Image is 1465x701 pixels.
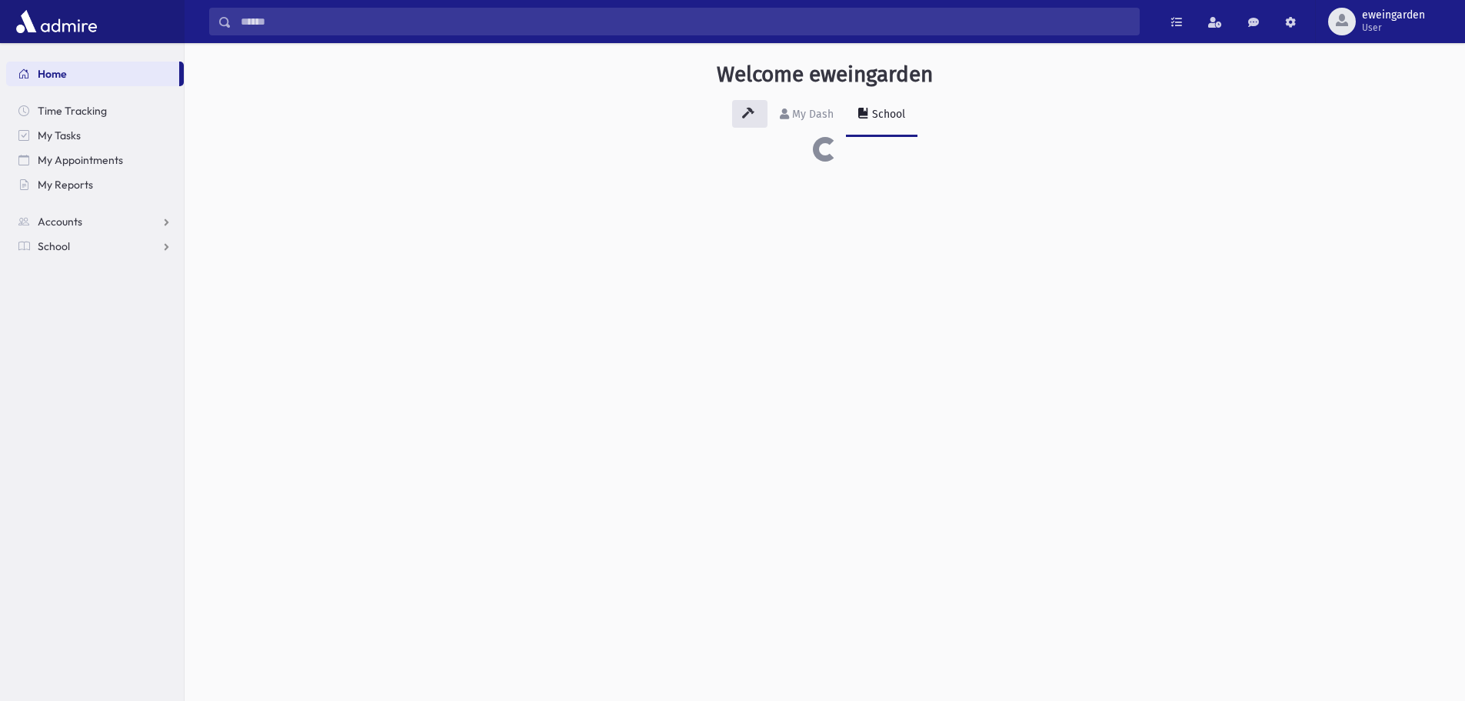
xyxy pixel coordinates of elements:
span: eweingarden [1362,9,1425,22]
span: My Tasks [38,129,81,142]
input: Search [231,8,1139,35]
a: My Reports [6,172,184,197]
a: My Tasks [6,123,184,148]
span: Home [38,67,67,81]
span: My Reports [38,178,93,192]
h3: Welcome eweingarden [717,62,933,88]
a: Home [6,62,179,86]
a: Time Tracking [6,98,184,123]
span: School [38,239,70,253]
a: School [846,94,917,137]
a: Accounts [6,209,184,234]
span: Accounts [38,215,82,229]
span: My Appointments [38,153,123,167]
span: Time Tracking [38,104,107,118]
span: User [1362,22,1425,34]
div: My Dash [789,108,834,121]
a: School [6,234,184,259]
a: My Appointments [6,148,184,172]
div: School [869,108,905,121]
img: AdmirePro [12,6,101,37]
a: My Dash [767,94,846,137]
